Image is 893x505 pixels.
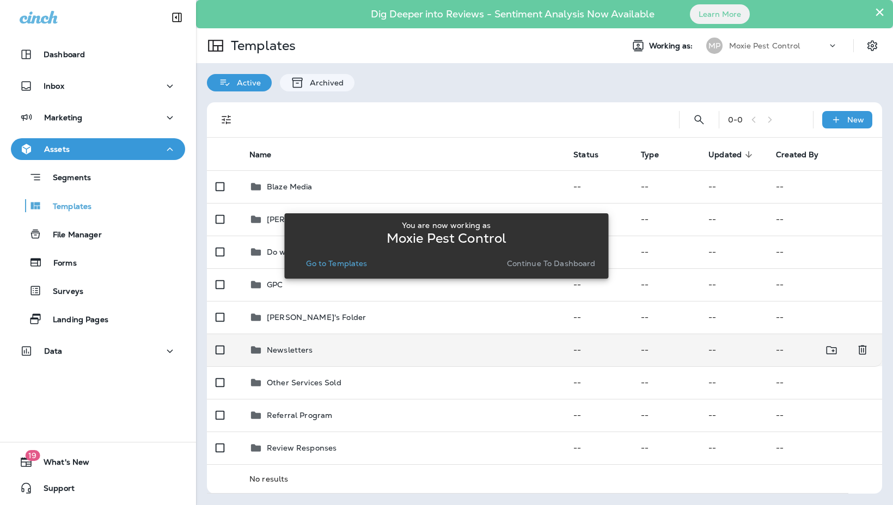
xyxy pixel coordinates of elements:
p: Templates [227,38,296,54]
p: Go to Templates [306,259,367,268]
button: Dashboard [11,44,185,65]
button: Close [874,3,885,21]
button: Marketing [11,107,185,128]
td: -- [767,432,882,464]
button: Support [11,477,185,499]
p: Review Responses [267,444,337,452]
p: Dashboard [44,50,85,59]
td: -- [700,432,767,464]
span: Created By [776,150,818,159]
button: Learn More [690,4,750,24]
span: 19 [25,450,40,461]
button: File Manager [11,223,185,245]
td: -- [632,170,700,203]
td: -- [700,170,767,203]
p: Other Services Sold [267,378,341,387]
button: Settings [863,36,882,56]
button: Landing Pages [11,307,185,330]
td: -- [767,268,882,301]
button: Delete [852,339,873,361]
td: -- [767,366,882,399]
td: -- [700,301,767,334]
td: -- [767,203,882,236]
p: Assets [44,145,70,153]
div: MP [706,38,723,54]
span: What's New [33,458,89,471]
td: -- [767,236,882,268]
p: New [847,115,864,124]
p: Newsletters [267,346,313,354]
button: Data [11,340,185,362]
td: -- [700,236,767,268]
p: Templates [42,202,91,212]
button: Forms [11,251,185,274]
td: -- [632,366,700,399]
button: Assets [11,138,185,160]
p: Data [44,347,63,355]
td: -- [632,301,700,334]
p: Active [231,78,261,87]
button: Search Templates [688,109,710,131]
span: Updated [708,150,756,159]
td: -- [767,399,882,432]
p: File Manager [42,230,102,241]
button: Continue to Dashboard [503,256,600,271]
td: -- [632,432,700,464]
td: -- [700,399,767,432]
span: Created By [776,150,833,159]
td: -- [632,399,700,432]
p: Do we need these? [267,248,338,256]
div: 0 - 0 [728,115,743,124]
p: [PERSON_NAME]'s Folder [267,313,366,322]
button: Go to Templates [302,256,371,271]
td: -- [632,268,700,301]
button: 19What's New [11,451,185,473]
p: Segments [42,173,91,184]
td: -- [700,334,767,366]
span: Type [641,150,659,159]
td: -- [632,334,700,366]
p: Continue to Dashboard [507,259,596,268]
span: Updated [708,150,742,159]
td: -- [700,203,767,236]
p: Blaze Media [267,182,313,191]
p: [PERSON_NAME]'s Folder [267,215,366,224]
p: Surveys [42,287,83,297]
td: No results [241,464,848,493]
td: -- [632,236,700,268]
button: Segments [11,165,185,189]
p: Landing Pages [42,315,108,325]
td: -- [767,301,882,334]
p: Marketing [44,113,82,122]
button: Inbox [11,75,185,97]
td: -- [700,366,767,399]
td: -- [700,268,767,301]
span: Name [249,150,272,159]
p: You are now working as [402,221,491,230]
p: Inbox [44,82,64,90]
button: Surveys [11,279,185,302]
p: Referral Program [267,411,332,420]
button: Move to folder [821,339,843,361]
button: Templates [11,194,185,217]
span: Support [33,484,75,497]
td: -- [767,334,848,366]
span: Working as: [649,41,695,51]
p: Moxie Pest Control [729,41,800,50]
button: Collapse Sidebar [162,7,192,28]
td: -- [767,170,882,203]
td: -- [632,203,700,236]
p: GPC [267,280,283,289]
p: Moxie Pest Control [387,234,507,243]
p: Forms [42,258,77,269]
button: Filters [216,109,237,131]
span: Name [249,150,286,159]
span: Type [641,150,673,159]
